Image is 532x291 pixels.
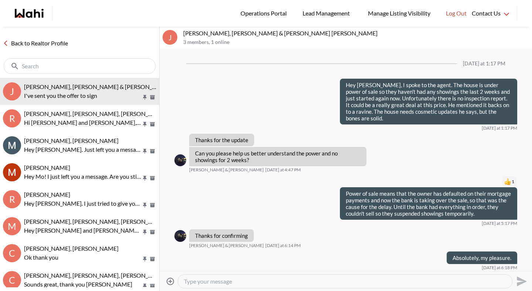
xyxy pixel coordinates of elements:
[512,179,514,185] span: 1
[24,272,167,279] span: [PERSON_NAME], [PERSON_NAME], [PERSON_NAME]
[149,202,156,208] button: Archive
[24,145,141,154] p: Hey [PERSON_NAME]. Just left you a message. I emailed over some listings [DATE] so you can stay u...
[141,256,148,262] button: Pin
[346,82,511,121] p: Hey [PERSON_NAME], I spoke to the agent. The house is under power of sale so they haven't had any...
[183,39,529,45] p: 3 members , 1 online
[24,83,218,90] span: [PERSON_NAME], [PERSON_NAME] & [PERSON_NAME] [PERSON_NAME]
[174,230,186,242] img: J
[141,94,148,100] button: Pin
[3,109,21,127] div: R
[149,121,156,127] button: Archive
[3,271,21,289] div: C
[141,175,148,181] button: Pin
[149,148,156,154] button: Archive
[174,154,186,166] div: Jason & Lauryn Vaz-Brown
[512,273,529,290] button: Send
[24,191,70,198] span: [PERSON_NAME]
[22,62,139,70] input: Search
[337,176,517,188] div: Reaction list
[3,163,21,181] img: M
[141,283,148,289] button: Pin
[3,217,21,235] div: M
[141,148,148,154] button: Pin
[446,8,467,18] span: Log Out
[453,254,511,261] p: Absolutely, my pleasure.
[195,150,361,163] p: Can you please help us better understand the power and no showings for 2 weeks?
[3,190,21,208] div: R
[149,256,156,262] button: Archive
[183,30,529,37] p: [PERSON_NAME], [PERSON_NAME] & [PERSON_NAME] [PERSON_NAME]
[482,265,517,271] time: 2025-09-05T22:18:00.456Z
[195,232,248,239] p: Thanks for confirming
[24,226,141,235] p: Hey [PERSON_NAME] and [PERSON_NAME], just tried to give you a call to check in. Are you still sea...
[3,244,21,262] div: C
[24,91,141,100] p: I've sent you the offer to sign
[141,121,148,127] button: Pin
[149,229,156,235] button: Archive
[463,61,505,67] div: [DATE] at 1:17 PM
[3,82,21,100] div: J
[174,230,186,242] div: Jason & Lauryn Vaz-Brown
[303,8,352,18] span: Lead Management
[482,125,517,131] time: 2025-09-05T17:17:22.910Z
[24,164,70,171] span: [PERSON_NAME]
[24,172,141,181] p: Hey Mo! I just left you a message. Are you still considering a move?
[195,137,248,143] p: Thanks for the update
[189,243,264,249] span: [PERSON_NAME] & [PERSON_NAME]
[3,136,21,154] div: Marian Kotormus, Michelle
[149,94,156,100] button: Archive
[265,167,301,173] time: 2025-09-05T20:47:48.705Z
[24,245,119,252] span: [PERSON_NAME], [PERSON_NAME]
[3,163,21,181] div: Mo Ha, Michelle
[24,118,141,127] p: Hi [PERSON_NAME] and [PERSON_NAME], just a reminder, the offer presentation for [STREET_ADDRESS][...
[149,175,156,181] button: Archive
[149,283,156,289] button: Archive
[24,199,141,208] p: Hey [PERSON_NAME]. I just tried to give you a call to check in. How are things coming along with ...
[265,243,301,249] time: 2025-09-05T22:14:55.685Z
[241,8,289,18] span: Operations Portal
[24,253,141,262] p: Ok thank you
[24,110,167,117] span: [PERSON_NAME], [PERSON_NAME], [PERSON_NAME]
[189,167,264,173] span: [PERSON_NAME] & [PERSON_NAME]
[184,278,506,285] textarea: Type your message
[174,154,186,166] img: J
[366,8,433,18] span: Manage Listing Visibility
[163,30,177,45] div: J
[346,190,511,217] p: Power of sale means that the owner has defaulted on their mortgage payments and now the bank is t...
[504,179,514,185] button: Reactions: like
[141,229,148,235] button: Pin
[24,280,141,289] p: Sounds great, thank you [PERSON_NAME]
[482,220,517,226] time: 2025-09-05T21:17:56.726Z
[141,202,148,208] button: Pin
[24,218,167,225] span: [PERSON_NAME], [PERSON_NAME], [PERSON_NAME]
[15,9,44,18] a: Wahi homepage
[3,136,21,154] img: M
[24,137,119,144] span: [PERSON_NAME], [PERSON_NAME]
